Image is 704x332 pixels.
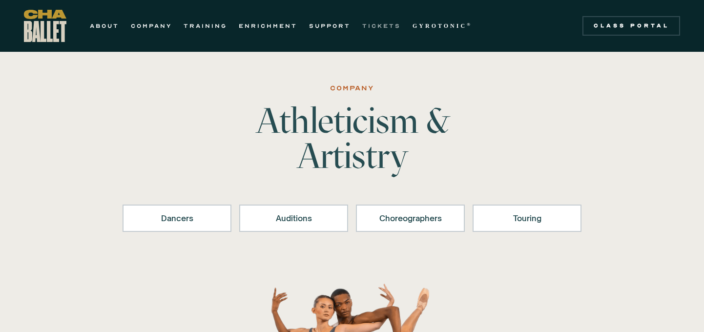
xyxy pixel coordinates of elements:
div: Dancers [135,212,219,224]
div: Company [330,83,374,94]
div: Auditions [252,212,335,224]
h1: Athleticism & Artistry [200,103,504,173]
div: Touring [485,212,569,224]
a: COMPANY [131,20,172,32]
a: Choreographers [356,205,465,232]
a: TICKETS [362,20,401,32]
a: Touring [473,205,581,232]
sup: ® [467,22,472,27]
a: Class Portal [582,16,680,36]
a: TRAINING [184,20,227,32]
strong: GYROTONIC [413,22,467,29]
a: Auditions [239,205,348,232]
a: ENRICHMENT [239,20,297,32]
div: Choreographers [369,212,452,224]
a: home [24,10,66,42]
a: SUPPORT [309,20,351,32]
a: ABOUT [90,20,119,32]
a: GYROTONIC® [413,20,472,32]
div: Class Portal [588,22,674,30]
a: Dancers [123,205,231,232]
